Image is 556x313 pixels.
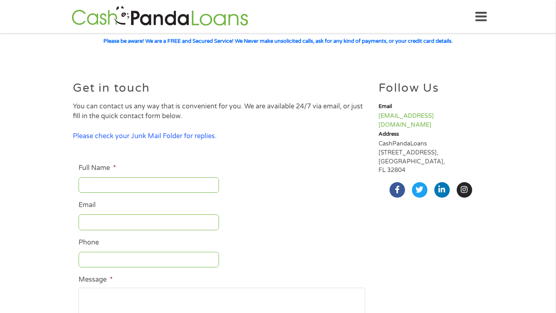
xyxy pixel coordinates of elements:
[69,5,251,28] img: GetLoanNow Logo
[79,238,99,247] label: Phone
[79,164,116,172] label: Full Name
[73,101,371,121] p: You can contact us any way that is convenient for you. We are available 24/7 via email, or just f...
[379,131,483,138] h6: Address
[379,112,434,128] a: [EMAIL_ADDRESS][DOMAIN_NAME]
[79,201,96,209] label: Email
[79,276,112,284] label: Message
[379,139,483,174] p: CashPandaLoans [STREET_ADDRESS], [GEOGRAPHIC_DATA], FL 32804
[379,103,483,110] h6: Email
[379,82,483,94] h2: Follow Us
[73,82,371,94] h2: Get in touch
[6,39,551,44] h6: Please be aware! We are a FREE and Secured Service! We Never make unsolicited calls, ask for any ...
[73,132,217,140] span: Please check your Junk Mail Folder for replies.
